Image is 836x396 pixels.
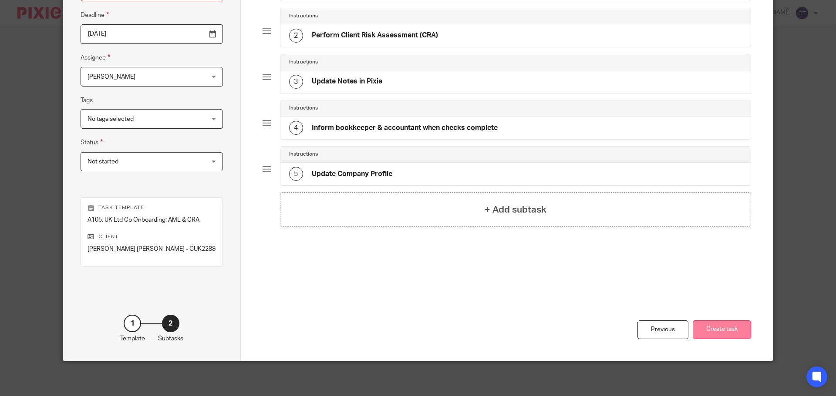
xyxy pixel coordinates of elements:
h4: Instructions [289,151,318,158]
label: Tags [81,96,93,105]
h4: Update Company Profile [312,170,392,179]
label: Status [81,137,103,147]
button: Create task [693,320,751,339]
div: Previous [637,320,688,339]
div: 5 [289,167,303,181]
div: 3 [289,75,303,89]
label: Assignee [81,53,110,63]
div: 2 [162,315,179,332]
h4: Instructions [289,13,318,20]
h4: Instructions [289,59,318,66]
p: Task template [88,204,216,211]
h4: Instructions [289,105,318,112]
h4: Update Notes in Pixie [312,77,382,86]
p: A105. UK Ltd Co Onboarding: AML & CRA [88,216,216,224]
label: Deadline [81,10,109,20]
h4: + Add subtask [485,203,546,216]
input: Pick a date [81,24,223,44]
div: 2 [289,29,303,43]
p: [PERSON_NAME] [PERSON_NAME] - GUK2288 [88,245,216,253]
span: No tags selected [88,116,134,122]
h4: Inform bookkeeper & accountant when checks complete [312,123,498,133]
p: Client [88,233,216,240]
p: Template [120,334,145,343]
div: 4 [289,121,303,135]
div: 1 [124,315,141,332]
h4: Perform Client Risk Assessment (CRA) [312,31,438,40]
span: [PERSON_NAME] [88,74,135,80]
span: Not started [88,159,118,165]
p: Subtasks [158,334,183,343]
